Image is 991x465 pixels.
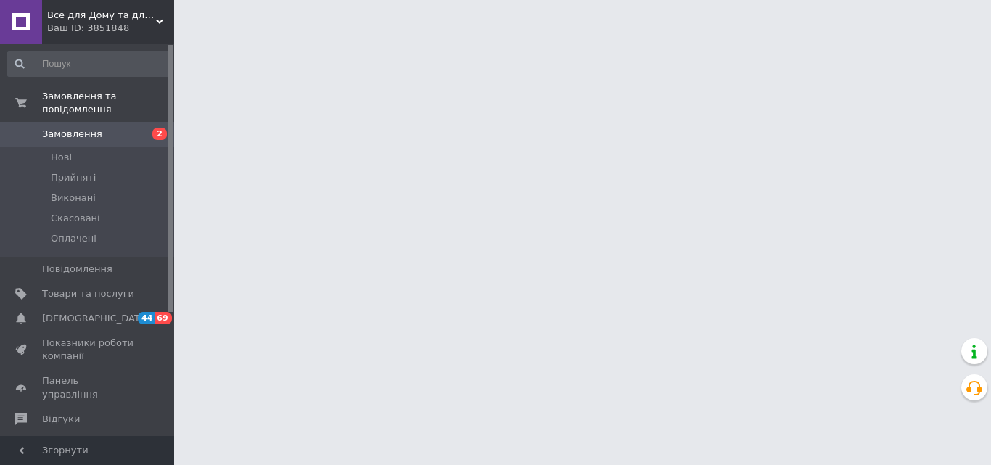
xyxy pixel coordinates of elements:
span: Замовлення та повідомлення [42,90,174,116]
span: Замовлення [42,128,102,141]
span: 2 [152,128,167,140]
span: Повідомлення [42,263,112,276]
div: Ваш ID: 3851848 [47,22,174,35]
span: 44 [138,312,155,324]
span: 69 [155,312,171,324]
span: Відгуки [42,413,80,426]
span: Показники роботи компанії [42,337,134,363]
span: Скасовані [51,212,100,225]
span: Прийняті [51,171,96,184]
input: Пошук [7,51,171,77]
span: Нові [51,151,72,164]
span: Товари та послуги [42,287,134,300]
span: Оплачені [51,232,96,245]
span: Панель управління [42,374,134,400]
span: [DEMOGRAPHIC_DATA] [42,312,149,325]
span: Виконані [51,192,96,205]
span: Все для Дому та для Себе [47,9,156,22]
